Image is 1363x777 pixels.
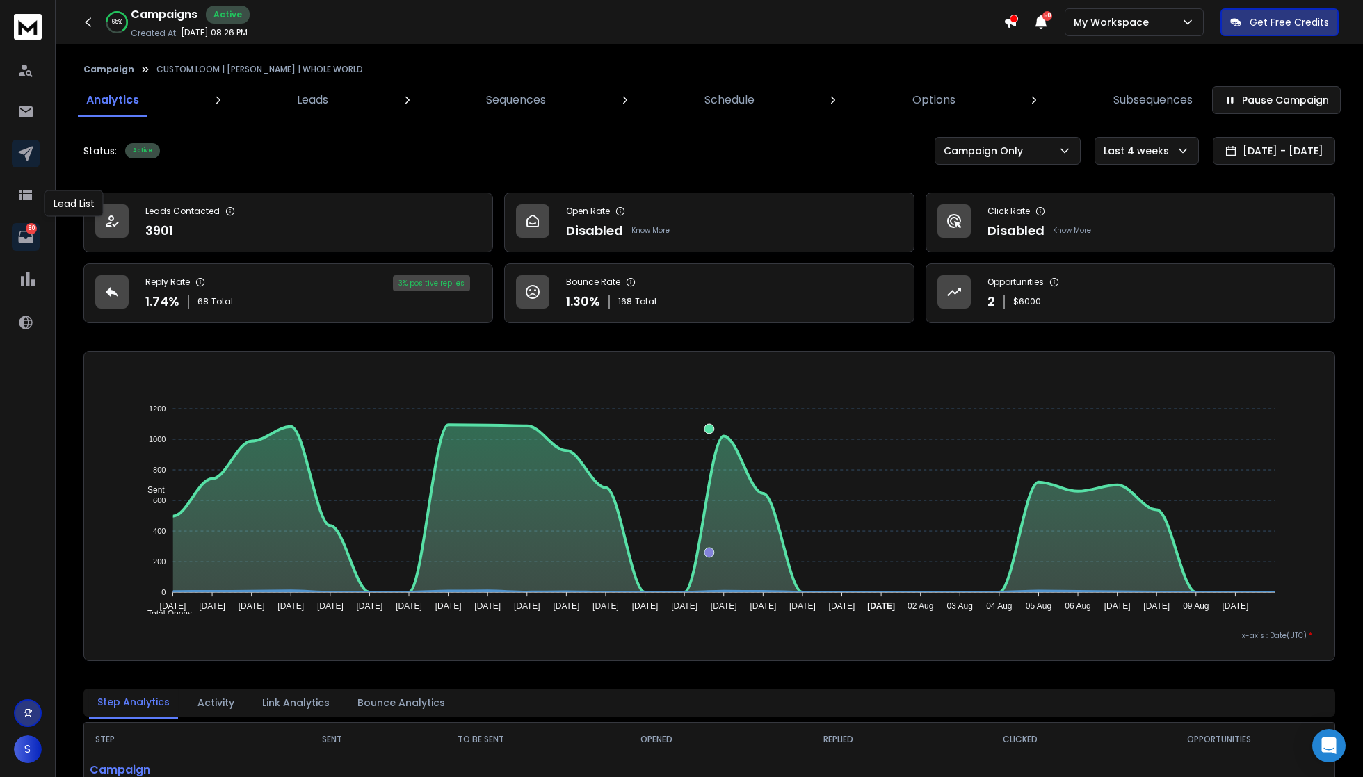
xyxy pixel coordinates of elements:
[145,277,190,288] p: Reply Rate
[1074,15,1154,29] p: My Workspace
[1104,601,1131,611] tspan: [DATE]
[137,485,165,495] span: Sent
[1212,86,1341,114] button: Pause Campaign
[829,601,855,611] tspan: [DATE]
[277,601,304,611] tspan: [DATE]
[618,296,632,307] span: 168
[145,221,173,240] p: 3901
[632,601,659,611] tspan: [DATE]
[987,277,1044,288] p: Opportunities
[947,601,973,611] tspan: 03 Aug
[504,263,914,323] a: Bounce Rate1.30%168Total
[153,557,166,566] tspan: 200
[987,221,1045,240] p: Disabled
[926,193,1335,252] a: Click RateDisabledKnow More
[317,601,344,611] tspan: [DATE]
[125,143,160,158] div: Active
[912,92,955,108] p: Options
[131,6,197,23] h1: Campaigns
[26,223,37,234] p: 80
[356,601,382,611] tspan: [DATE]
[14,735,42,763] button: S
[1104,144,1175,158] p: Last 4 weeks
[1104,723,1334,756] th: OPPORTUNITIES
[156,64,363,75] p: CUSTOM LOOM | [PERSON_NAME] | WHOLE WORLD
[89,687,178,719] button: Step Analytics
[486,92,546,108] p: Sequences
[711,601,737,611] tspan: [DATE]
[189,687,243,718] button: Activity
[1312,729,1346,762] div: Open Intercom Messenger
[349,687,453,718] button: Bounce Analytics
[986,601,1012,611] tspan: 04 Aug
[84,723,275,756] th: STEP
[740,723,937,756] th: REPLIED
[696,83,763,117] a: Schedule
[197,296,209,307] span: 68
[1053,225,1091,236] p: Know More
[161,588,166,596] tspan: 0
[14,14,42,40] img: logo
[553,601,579,611] tspan: [DATE]
[239,601,265,611] tspan: [DATE]
[83,144,117,158] p: Status:
[83,263,493,323] a: Reply Rate1.74%68Total3% positive replies
[631,225,670,236] p: Know More
[937,723,1104,756] th: CLICKED
[1026,601,1051,611] tspan: 05 Aug
[435,601,462,611] tspan: [DATE]
[145,206,220,217] p: Leads Contacted
[1250,15,1329,29] p: Get Free Credits
[149,404,166,413] tspan: 1200
[926,263,1335,323] a: Opportunities2$6000
[750,601,776,611] tspan: [DATE]
[1223,601,1249,611] tspan: [DATE]
[987,206,1030,217] p: Click Rate
[867,601,895,611] tspan: [DATE]
[106,630,1312,641] p: x-axis : Date(UTC)
[159,601,186,611] tspan: [DATE]
[137,609,192,619] span: Total Opens
[289,83,337,117] a: Leads
[671,601,697,611] tspan: [DATE]
[478,83,554,117] a: Sequences
[112,18,122,26] p: 65 %
[396,601,422,611] tspan: [DATE]
[514,601,540,611] tspan: [DATE]
[206,6,250,24] div: Active
[153,496,166,505] tspan: 600
[474,601,501,611] tspan: [DATE]
[987,292,995,311] p: 2
[1220,8,1339,36] button: Get Free Credits
[504,193,914,252] a: Open RateDisabledKnow More
[12,223,40,251] a: 80
[1143,601,1170,611] tspan: [DATE]
[78,83,147,117] a: Analytics
[297,92,328,108] p: Leads
[45,190,104,217] div: Lead List
[86,92,139,108] p: Analytics
[145,292,179,311] p: 1.74 %
[153,466,166,474] tspan: 800
[704,92,755,108] p: Schedule
[199,601,225,611] tspan: [DATE]
[181,27,248,38] p: [DATE] 08:26 PM
[566,277,620,288] p: Bounce Rate
[566,221,623,240] p: Disabled
[1013,296,1041,307] p: $ 6000
[1105,83,1201,117] a: Subsequences
[275,723,389,756] th: SENT
[131,28,178,39] p: Created At:
[1042,11,1052,21] span: 50
[83,193,493,252] a: Leads Contacted3901
[573,723,740,756] th: OPENED
[944,144,1029,158] p: Campaign Only
[566,292,600,311] p: 1.30 %
[789,601,816,611] tspan: [DATE]
[153,527,166,535] tspan: 400
[904,83,964,117] a: Options
[908,601,933,611] tspan: 02 Aug
[1065,601,1090,611] tspan: 06 Aug
[83,64,134,75] button: Campaign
